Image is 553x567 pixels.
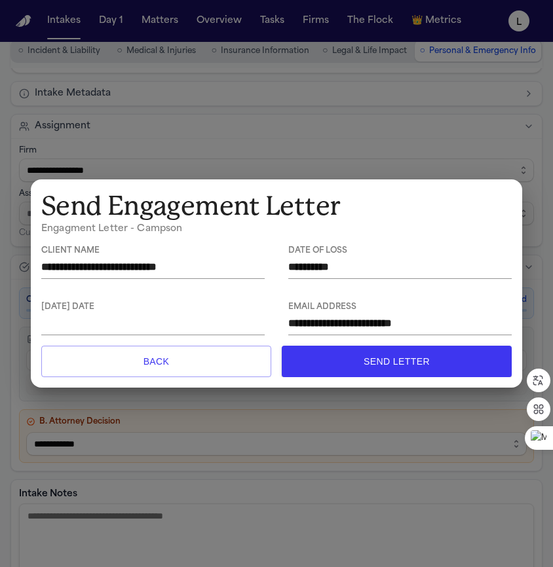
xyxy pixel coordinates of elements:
h1: Send Engagement Letter [41,190,512,223]
span: Email Address [288,302,512,312]
h6: Engagment Letter - Campson [41,223,512,236]
button: Back [41,346,271,377]
button: Send Letter [282,346,512,377]
span: Date of Loss [288,246,512,256]
span: Client Name [41,246,265,256]
span: [DATE] Date [41,302,265,312]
